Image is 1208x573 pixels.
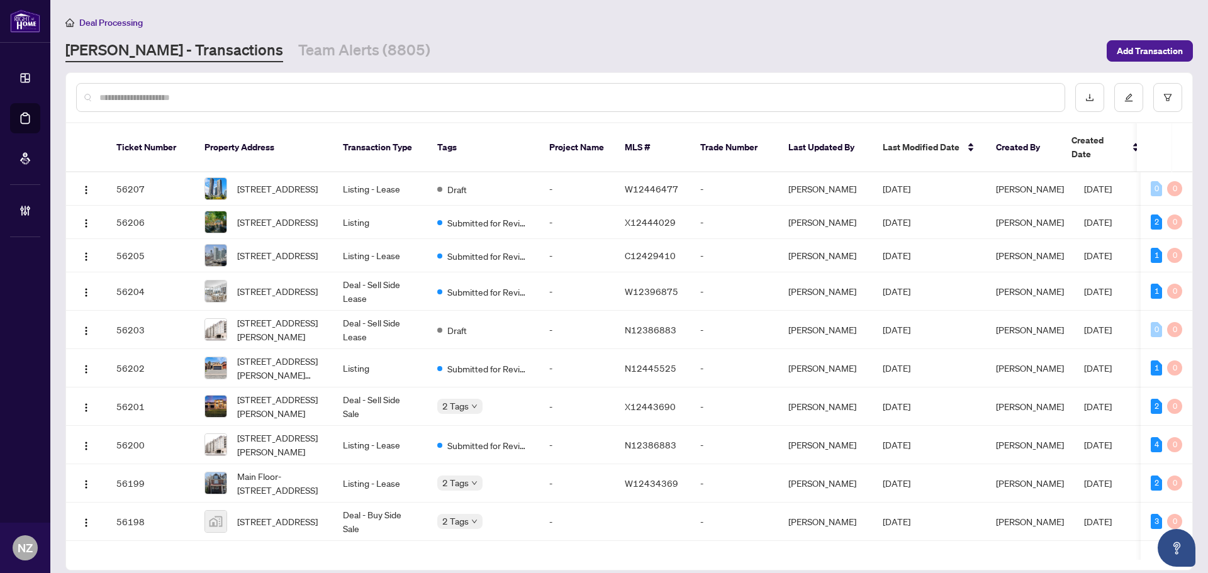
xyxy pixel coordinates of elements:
[1084,286,1112,297] span: [DATE]
[333,387,427,426] td: Deal - Sell Side Sale
[106,123,194,172] th: Ticket Number
[690,123,778,172] th: Trade Number
[79,17,143,28] span: Deal Processing
[873,123,986,172] th: Last Modified Date
[625,362,676,374] span: N12445525
[1084,439,1112,450] span: [DATE]
[539,387,615,426] td: -
[237,354,323,382] span: [STREET_ADDRESS][PERSON_NAME][PERSON_NAME]
[883,324,910,335] span: [DATE]
[625,439,676,450] span: N12386883
[205,319,226,340] img: thumbnail-img
[447,285,529,299] span: Submitted for Review
[333,172,427,206] td: Listing - Lease
[883,362,910,374] span: [DATE]
[1158,529,1195,567] button: Open asap
[778,272,873,311] td: [PERSON_NAME]
[1107,40,1193,62] button: Add Transaction
[18,539,33,557] span: NZ
[778,387,873,426] td: [PERSON_NAME]
[690,387,778,426] td: -
[986,123,1061,172] th: Created By
[237,248,318,262] span: [STREET_ADDRESS]
[1167,284,1182,299] div: 0
[81,287,91,298] img: Logo
[194,123,333,172] th: Property Address
[690,503,778,541] td: -
[1151,399,1162,414] div: 2
[81,218,91,228] img: Logo
[625,183,678,194] span: W12446477
[237,215,318,229] span: [STREET_ADDRESS]
[539,123,615,172] th: Project Name
[1151,476,1162,491] div: 2
[106,426,194,464] td: 56200
[106,272,194,311] td: 56204
[883,216,910,228] span: [DATE]
[539,426,615,464] td: -
[106,464,194,503] td: 56199
[471,480,478,486] span: down
[1167,399,1182,414] div: 0
[237,469,323,497] span: Main Floor-[STREET_ADDRESS]
[205,211,226,233] img: thumbnail-img
[442,514,469,528] span: 2 Tags
[106,206,194,239] td: 56206
[625,477,678,489] span: W12434369
[1167,248,1182,263] div: 0
[205,357,226,379] img: thumbnail-img
[539,464,615,503] td: -
[778,464,873,503] td: [PERSON_NAME]
[333,464,427,503] td: Listing - Lease
[442,476,469,490] span: 2 Tags
[539,311,615,349] td: -
[539,503,615,541] td: -
[106,239,194,272] td: 56205
[1163,93,1172,102] span: filter
[996,401,1064,412] span: [PERSON_NAME]
[76,281,96,301] button: Logo
[996,216,1064,228] span: [PERSON_NAME]
[1084,516,1112,527] span: [DATE]
[778,206,873,239] td: [PERSON_NAME]
[333,426,427,464] td: Listing - Lease
[333,503,427,541] td: Deal - Buy Side Sale
[106,349,194,387] td: 56202
[237,515,318,528] span: [STREET_ADDRESS]
[1151,214,1162,230] div: 2
[76,245,96,265] button: Logo
[1061,123,1149,172] th: Created Date
[1167,360,1182,376] div: 0
[447,182,467,196] span: Draft
[690,349,778,387] td: -
[625,250,676,261] span: C12429410
[1151,284,1162,299] div: 1
[76,473,96,493] button: Logo
[1085,93,1094,102] span: download
[778,426,873,464] td: [PERSON_NAME]
[76,179,96,199] button: Logo
[76,511,96,531] button: Logo
[690,239,778,272] td: -
[996,362,1064,374] span: [PERSON_NAME]
[996,324,1064,335] span: [PERSON_NAME]
[237,316,323,343] span: [STREET_ADDRESS][PERSON_NAME]
[778,123,873,172] th: Last Updated By
[298,40,430,62] a: Team Alerts (8805)
[1084,477,1112,489] span: [DATE]
[883,516,910,527] span: [DATE]
[427,123,539,172] th: Tags
[333,311,427,349] td: Deal - Sell Side Lease
[65,40,283,62] a: [PERSON_NAME] - Transactions
[205,472,226,494] img: thumbnail-img
[1151,514,1162,529] div: 3
[205,511,226,532] img: thumbnail-img
[333,206,427,239] td: Listing
[996,286,1064,297] span: [PERSON_NAME]
[81,252,91,262] img: Logo
[1167,322,1182,337] div: 0
[237,182,318,196] span: [STREET_ADDRESS]
[447,216,529,230] span: Submitted for Review
[237,392,323,420] span: [STREET_ADDRESS][PERSON_NAME]
[76,435,96,455] button: Logo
